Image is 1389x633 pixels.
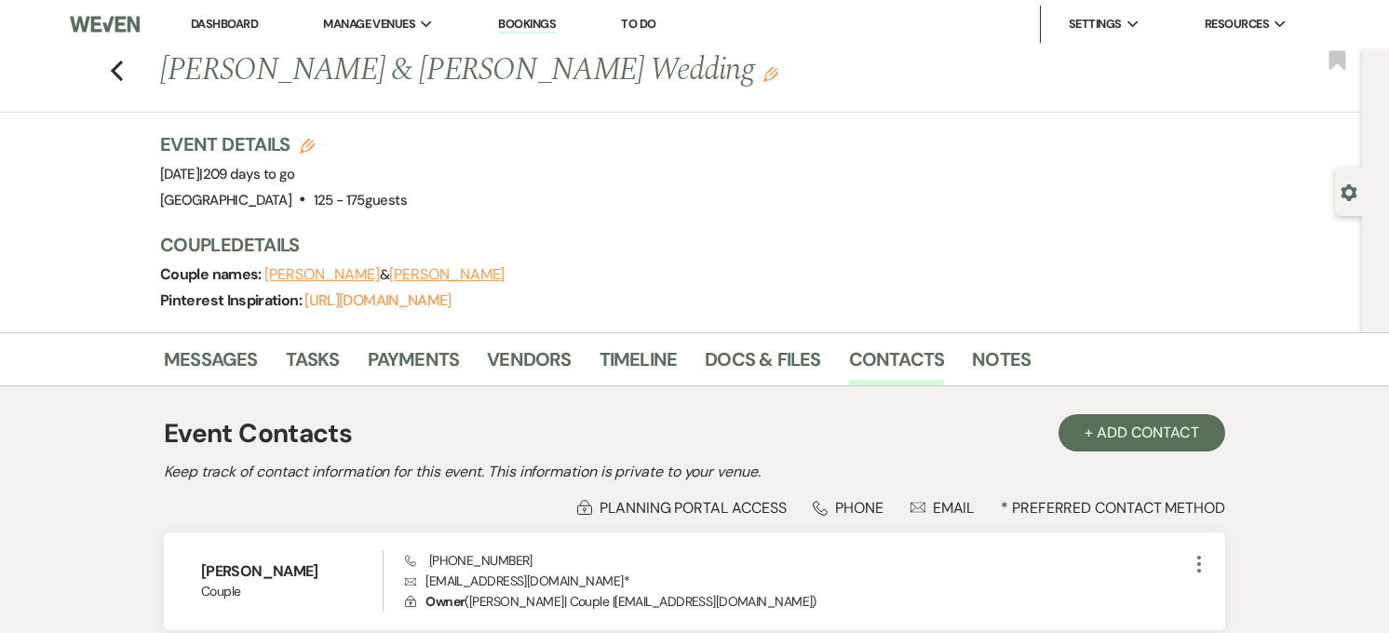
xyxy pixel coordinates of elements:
button: [PERSON_NAME] [389,267,505,282]
span: Manage Venues [323,15,415,34]
span: [GEOGRAPHIC_DATA] [160,191,291,209]
a: Messages [164,344,258,385]
span: Couple names: [160,264,264,284]
a: Payments [368,344,460,385]
span: [PHONE_NUMBER] [405,552,533,569]
h3: Event Details [160,131,407,157]
a: Notes [972,344,1031,385]
span: 209 days to go [203,165,295,183]
span: Pinterest Inspiration: [160,290,304,310]
button: Open lead details [1341,182,1357,200]
p: ( [PERSON_NAME] | Couple | [EMAIL_ADDRESS][DOMAIN_NAME] ) [405,591,1188,612]
span: [DATE] [160,165,295,183]
a: Dashboard [191,16,258,32]
span: Couple [201,582,383,601]
span: & [264,265,505,284]
span: Owner [425,593,465,610]
div: Planning Portal Access [577,498,786,518]
p: [EMAIL_ADDRESS][DOMAIN_NAME] * [405,571,1188,591]
a: Tasks [286,344,340,385]
span: 125 - 175 guests [314,191,407,209]
h1: [PERSON_NAME] & [PERSON_NAME] Wedding [160,48,994,93]
button: + Add Contact [1059,414,1225,451]
a: Bookings [498,16,556,34]
h3: Couple Details [160,232,1203,258]
div: Email [910,498,975,518]
a: Vendors [487,344,571,385]
div: Phone [813,498,883,518]
img: Weven Logo [70,5,140,44]
a: Contacts [849,344,945,385]
h1: Event Contacts [164,414,352,453]
span: Resources [1205,15,1269,34]
a: To Do [621,16,655,32]
h2: Keep track of contact information for this event. This information is private to your venue. [164,461,1225,483]
span: | [199,165,294,183]
div: * Preferred Contact Method [164,498,1225,518]
a: [URL][DOMAIN_NAME] [304,290,451,310]
span: Settings [1069,15,1122,34]
button: Edit [763,65,778,82]
a: Docs & Files [705,344,820,385]
button: [PERSON_NAME] [264,267,380,282]
a: Timeline [600,344,678,385]
h6: [PERSON_NAME] [201,561,383,582]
